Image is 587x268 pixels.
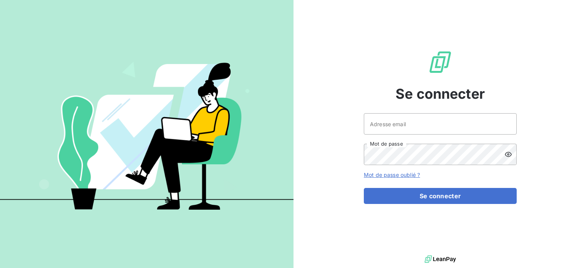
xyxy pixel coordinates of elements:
[364,113,517,135] input: placeholder
[396,83,485,104] span: Se connecter
[425,254,456,265] img: logo
[364,172,420,178] a: Mot de passe oublié ?
[428,50,452,74] img: Logo LeanPay
[364,188,517,204] button: Se connecter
